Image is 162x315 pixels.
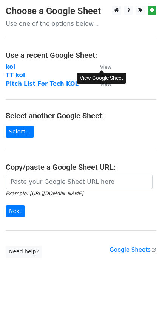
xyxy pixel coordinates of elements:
[100,81,111,87] small: View
[93,81,111,87] a: View
[6,51,156,60] h4: Use a recent Google Sheet:
[93,64,111,70] a: View
[6,20,156,28] p: Use one of the options below...
[110,247,156,253] a: Google Sheets
[6,64,15,70] a: kol
[6,191,83,196] small: Example: [URL][DOMAIN_NAME]
[6,126,34,138] a: Select...
[6,175,153,189] input: Paste your Google Sheet URL here
[100,64,111,70] small: View
[6,72,25,79] a: TT kol
[77,73,126,84] div: View Google Sheet
[6,205,25,217] input: Next
[6,111,156,120] h4: Select another Google Sheet:
[6,246,42,258] a: Need help?
[6,81,79,87] a: Pitch List For Tech KOL
[6,6,156,17] h3: Choose a Google Sheet
[6,163,156,172] h4: Copy/paste a Google Sheet URL:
